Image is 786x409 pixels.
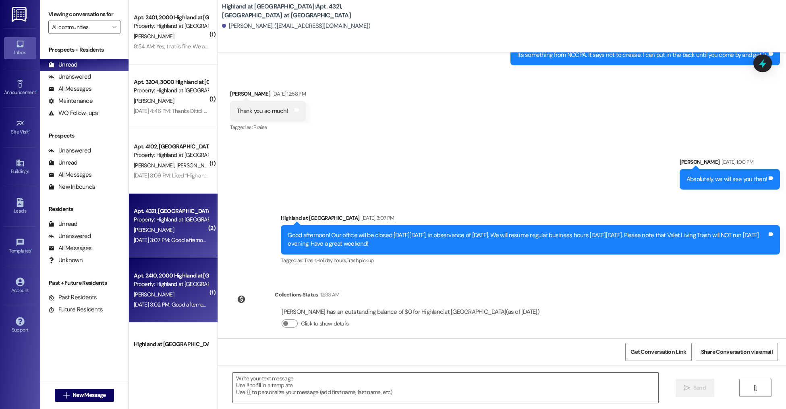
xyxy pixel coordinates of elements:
[55,389,114,402] button: New Message
[48,305,103,314] div: Future Residents
[48,73,91,81] div: Unanswered
[4,117,36,138] a: Site Visit •
[301,319,348,328] label: Click to show details
[48,146,91,155] div: Unanswered
[134,301,681,308] div: [DATE] 3:02 PM: Good afternoon! Our office will be closed [DATE][DATE], in observance of [DATE]. ...
[230,90,306,101] div: [PERSON_NAME]
[304,257,316,264] span: Trash ,
[701,348,773,356] span: Share Conversation via email
[134,78,208,86] div: Apt. 3204, 3000 Highland at [GEOGRAPHIC_DATA]
[318,290,340,299] div: 12:33 AM
[134,97,174,104] span: [PERSON_NAME]
[48,85,91,93] div: All Messages
[134,226,174,234] span: [PERSON_NAME]
[281,214,780,225] div: Highland at [GEOGRAPHIC_DATA]
[282,308,539,316] div: [PERSON_NAME] has an outstanding balance of $0 for Highland at [GEOGRAPHIC_DATA] (as of [DATE])
[696,343,778,361] button: Share Conversation via email
[48,220,77,228] div: Unread
[517,51,767,59] div: Its something from NCCPA. It says not to crease. I can put in the back until you come by and get it.
[230,121,306,133] div: Tagged as:
[134,22,208,30] div: Property: Highland at [GEOGRAPHIC_DATA]
[237,107,288,115] div: Thank you so much!
[112,24,116,30] i: 
[29,128,30,134] span: •
[275,290,318,299] div: Collections Status
[676,379,715,397] button: Send
[12,7,28,22] img: ResiDesk Logo
[48,8,120,21] label: Viewing conversations for
[48,61,77,69] div: Unread
[720,158,753,166] div: [DATE] 1:00 PM
[134,107,210,115] div: [DATE] 4:46 PM: Thanks Ditto! 🩷
[134,162,176,169] span: [PERSON_NAME]
[281,255,780,266] div: Tagged as:
[48,97,93,105] div: Maintenance
[680,158,780,169] div: [PERSON_NAME]
[4,196,36,217] a: Leads
[31,247,32,252] span: •
[134,43,245,50] div: 8:54 AM: Yes, that is fine. We are here until 5:30
[686,175,767,184] div: Absolutely, we will see you then!
[48,109,98,117] div: WO Follow-ups
[316,257,346,264] span: Holiday hours ,
[684,385,690,391] i: 
[4,236,36,257] a: Templates •
[176,351,217,358] span: [PERSON_NAME]
[222,22,370,30] div: [PERSON_NAME]. ([EMAIL_ADDRESS][DOMAIN_NAME])
[222,2,383,20] b: Highland at [GEOGRAPHIC_DATA]: Apt. 4321, [GEOGRAPHIC_DATA] at [GEOGRAPHIC_DATA]
[134,291,174,298] span: [PERSON_NAME]
[693,384,706,392] span: Send
[48,159,77,167] div: Unread
[40,131,129,140] div: Prospects
[359,214,394,222] div: [DATE] 3:07 PM
[40,279,129,287] div: Past + Future Residents
[270,90,306,98] div: [DATE] 12:58 PM
[52,21,108,33] input: All communities
[288,231,767,248] div: Good afternoon! Our office will be closed [DATE][DATE], in observance of [DATE]. We will resume r...
[48,232,91,240] div: Unanswered
[134,142,208,151] div: Apt. 4102, [GEOGRAPHIC_DATA] at [GEOGRAPHIC_DATA]
[48,171,91,179] div: All Messages
[134,215,208,224] div: Property: Highland at [GEOGRAPHIC_DATA]
[4,156,36,178] a: Buildings
[134,271,208,280] div: Apt. 2410, 2000 Highland at [GEOGRAPHIC_DATA]
[253,124,267,131] span: Praise
[134,86,208,95] div: Property: Highland at [GEOGRAPHIC_DATA]
[48,293,97,302] div: Past Residents
[630,348,686,356] span: Get Conversation Link
[134,280,208,288] div: Property: Highland at [GEOGRAPHIC_DATA]
[36,88,37,94] span: •
[134,236,680,244] div: [DATE] 3:07 PM: Good afternoon! Our office will be closed [DATE][DATE], in observance of [DATE]. ...
[48,244,91,252] div: All Messages
[73,391,106,399] span: New Message
[48,183,95,191] div: New Inbounds
[4,315,36,336] a: Support
[625,343,691,361] button: Get Conversation Link
[63,392,69,399] i: 
[134,13,208,22] div: Apt. 2401, 2000 Highland at [GEOGRAPHIC_DATA]
[40,205,129,213] div: Residents
[134,340,208,348] div: Highland at [GEOGRAPHIC_DATA]
[48,256,83,265] div: Unknown
[176,162,217,169] span: [PERSON_NAME]
[134,351,176,358] span: [PERSON_NAME]
[4,275,36,297] a: Account
[134,151,208,159] div: Property: Highland at [GEOGRAPHIC_DATA]
[4,37,36,59] a: Inbox
[346,257,373,264] span: Trash pickup
[134,33,174,40] span: [PERSON_NAME]
[752,385,758,391] i: 
[40,46,129,54] div: Prospects + Residents
[134,207,208,215] div: Apt. 4321, [GEOGRAPHIC_DATA] at [GEOGRAPHIC_DATA]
